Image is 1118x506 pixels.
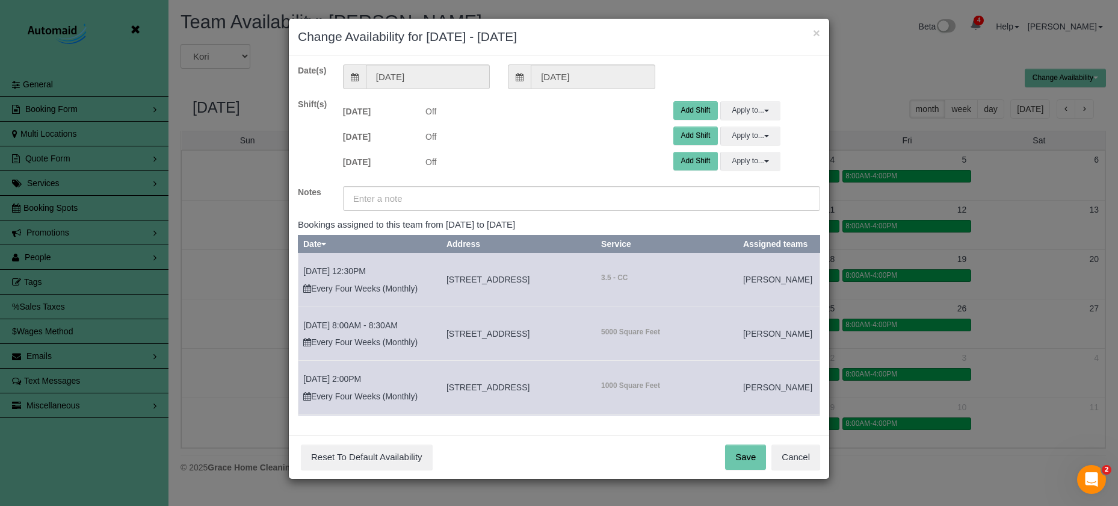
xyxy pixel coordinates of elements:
[771,445,820,470] button: Cancel
[596,414,738,469] td: Service location
[298,361,442,415] td: Schedule date
[441,414,596,469] td: Service location
[289,98,334,110] label: Shift(s)
[601,381,660,390] strong: 1000 Square Feet
[416,126,664,143] span: Off
[596,253,738,307] td: Service location
[298,28,820,46] h3: Change Availability for [DATE] - [DATE]
[303,265,436,277] p: [DATE] 12:30PM
[673,126,718,145] button: Add Shift
[289,64,334,77] label: Date(s)
[301,445,433,470] button: Reset To Default Availability
[1102,465,1111,475] span: 2
[725,445,766,470] button: Save
[298,414,442,469] td: Schedule date
[298,307,442,361] td: Schedule date
[738,236,820,253] th: Assigned teams
[334,126,416,143] label: [DATE]
[441,361,596,415] td: Service location
[334,152,416,168] label: [DATE]
[596,307,738,361] td: Service location
[720,126,780,145] button: Apply to...
[289,19,829,479] sui-modal: Change Availability for 09/10/2025 - 09/12/2025
[289,186,334,198] label: Notes
[813,27,820,39] button: ×
[720,101,780,120] button: Apply to...
[416,152,664,168] span: Off
[343,186,820,211] input: Enter a note
[596,236,738,253] th: Service
[738,361,820,415] td: Assigned teams
[303,373,436,385] p: [DATE] 2:00PM
[298,220,820,230] h4: Bookings assigned to this team from [DATE] to [DATE]
[1077,465,1106,494] iframe: Intercom live chat
[298,253,442,307] td: Schedule date
[738,253,820,307] td: Assigned teams
[673,152,718,170] button: Add Shift
[601,328,660,336] strong: 5000 Square Feet
[416,101,664,117] span: Off
[531,64,655,89] input: To
[720,152,780,170] button: Apply to...
[601,273,628,282] strong: 3.5 - CC
[441,236,596,253] th: Address
[738,414,820,469] td: Assigned teams
[441,253,596,307] td: Service location
[673,101,718,120] button: Add Shift
[596,361,738,415] td: Service location
[441,307,596,361] td: Service location
[738,307,820,361] td: Assigned teams
[334,101,416,117] label: [DATE]
[298,236,442,253] th: Date
[366,64,490,89] input: From
[303,319,436,331] p: [DATE] 8:00AM - 8:30AM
